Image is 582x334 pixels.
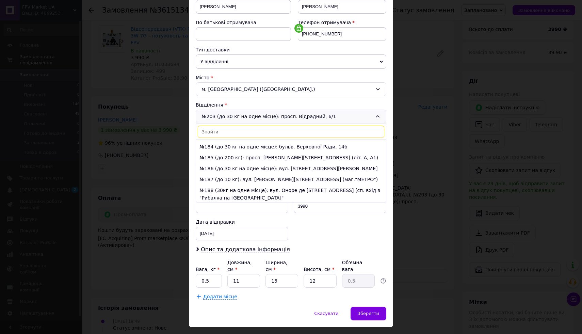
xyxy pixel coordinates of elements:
label: Висота, см [304,267,334,272]
input: +380 [298,27,386,41]
span: У відділенні [196,54,386,69]
div: м. [GEOGRAPHIC_DATA] ([GEOGRAPHIC_DATA].) [196,82,386,96]
li: №185 (до 200 кг): просп. [PERSON_NAME][STREET_ADDRESS] (літ. А, А1) [196,152,386,163]
label: Довжина, см [227,260,252,272]
span: Опис та додаткова інформація [201,246,290,253]
div: Місто [196,74,386,81]
div: Об'ємна вага [342,259,375,273]
div: Дата відправки [196,219,288,225]
span: По батькові отримувача [196,20,256,25]
li: №184 (до 30 кг на одне місце): бульв. Верховної Ради, 14б [196,141,386,152]
span: Додати місце [203,294,237,300]
label: Вага, кг [196,267,220,272]
span: Зберегти [358,311,379,316]
li: №187 (до 10 кг): вул. [PERSON_NAME][STREET_ADDRESS] (маг."МЕТРО") [196,174,386,185]
input: Знайти [198,126,384,138]
div: Відділення [196,101,386,108]
div: №203 (до 30 кг на одне місце): просп. Відрадний, 6/1 [196,110,386,123]
span: Скасувати [314,311,338,316]
label: Ширина, см [265,260,287,272]
span: Телефон отримувача [298,20,351,25]
li: №186 (до 30 кг на одне місце): вул. [STREET_ADDRESS][PERSON_NAME] [196,163,386,174]
li: №188 (30кг на одне місце): вул. Оноре де [STREET_ADDRESS] (сп. вхід з "Рибалка на [GEOGRAPHIC_DATA]" [196,185,386,203]
span: Тип доставки [196,47,230,52]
